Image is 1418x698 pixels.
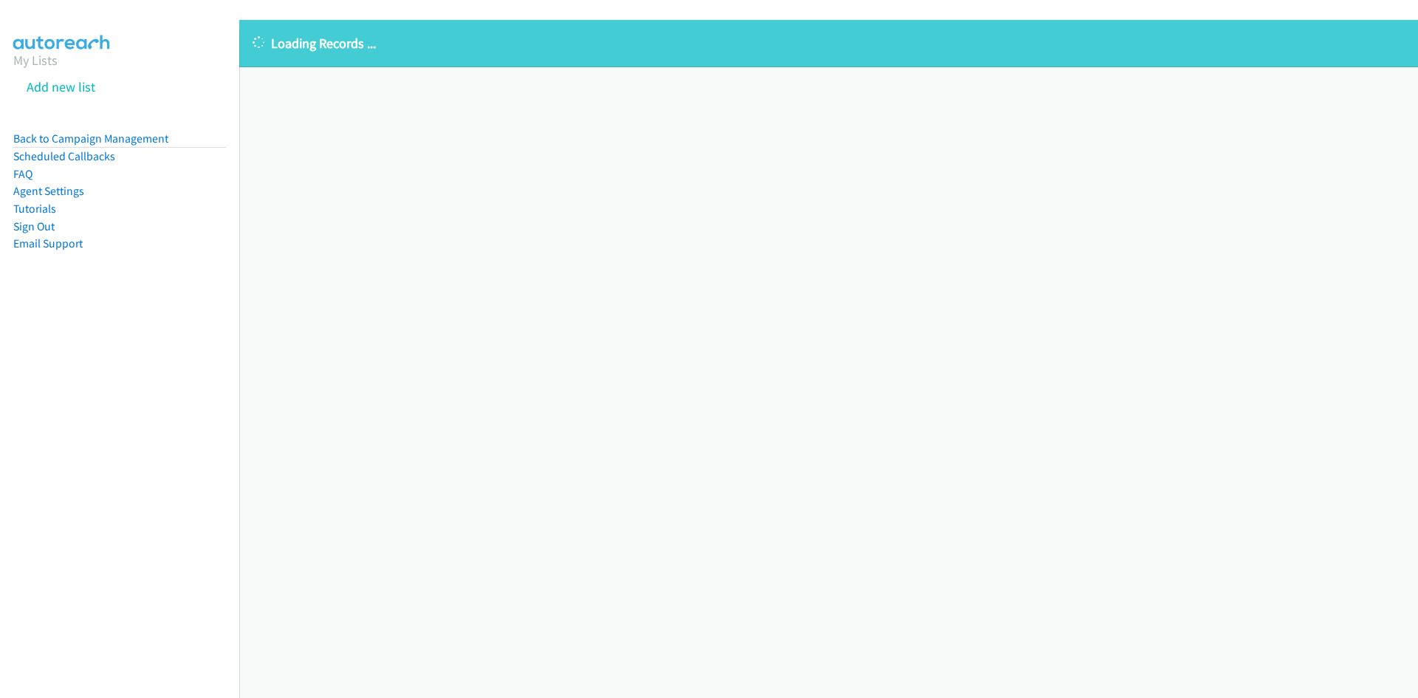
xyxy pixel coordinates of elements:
a: Sign Out [13,219,55,233]
a: Scheduled Callbacks [13,149,115,163]
a: FAQ [13,167,32,181]
a: My Lists [13,52,58,69]
p: Loading Records ... [253,33,1405,53]
a: Tutorials [13,202,56,216]
a: Agent Settings [13,184,84,198]
a: Back to Campaign Management [13,131,168,146]
a: Add new list [27,78,95,95]
a: Email Support [13,236,83,250]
